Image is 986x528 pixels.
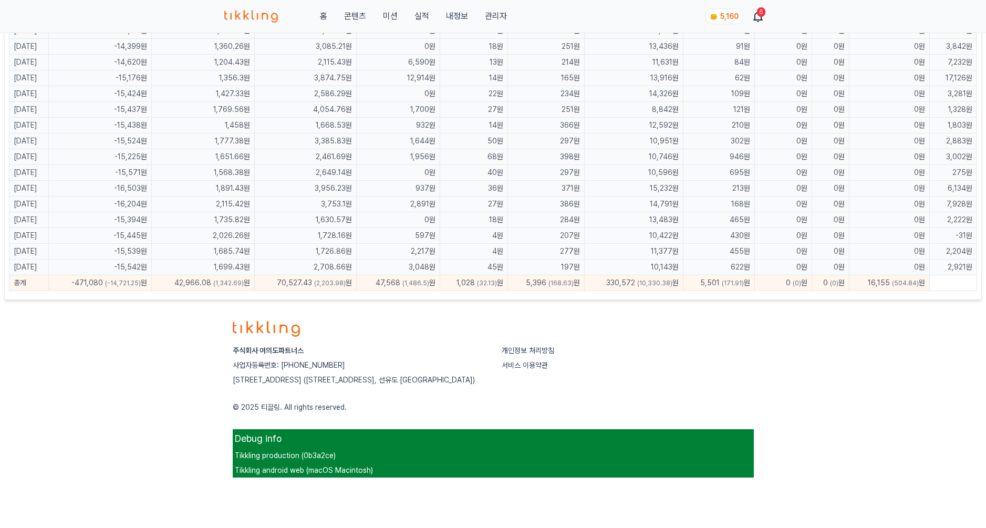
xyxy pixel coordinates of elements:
td: [DATE] [9,55,49,70]
span: (10,330.38) [637,279,672,287]
img: logo [233,321,300,337]
td: 0원 [812,39,849,55]
td: 원 [812,275,849,291]
a: 개인정보 처리방침 [502,346,554,355]
td: [DATE] [9,133,49,149]
td: 17,126원 [930,70,977,86]
td: [DATE] [9,86,49,102]
td: 2,708.66원 [254,260,356,275]
td: 0원 [755,70,812,86]
td: 0원 [812,133,849,149]
td: 0원 [849,86,929,102]
td: 0원 [356,165,440,181]
p: [STREET_ADDRESS] ([STREET_ADDRESS], 선유도 [GEOGRAPHIC_DATA]) [233,375,485,385]
td: 6,134원 [930,181,977,196]
td: 2,115.43원 [254,55,356,70]
td: 0원 [812,244,849,260]
td: [DATE] [9,149,49,165]
td: 18원 [440,39,508,55]
td: 0원 [755,165,812,181]
td: 109원 [683,86,755,102]
span: (1,342.69) [213,279,244,287]
p: © 2025 티끌링. All rights reserved. [233,402,754,412]
td: 297원 [507,165,584,181]
td: 0원 [755,149,812,165]
span: (504.84) [892,279,919,287]
td: [DATE] [9,39,49,55]
td: 0원 [755,133,812,149]
td: 3,385.83원 [254,133,356,149]
td: -15,437원 [49,102,152,118]
td: 430원 [683,228,755,244]
td: 원 [755,275,812,291]
td: 1,568.38원 [151,165,254,181]
td: 2,204원 [930,244,977,260]
td: 2,921원 [930,260,977,275]
td: [DATE] [9,70,49,86]
td: 251원 [507,102,584,118]
td: 2,883원 [930,133,977,149]
td: 원 [683,275,755,291]
td: 3,956.23원 [254,181,356,196]
td: 0원 [755,196,812,212]
td: 1,668.53원 [254,118,356,133]
td: 0원 [755,260,812,275]
td: 10,746원 [584,149,683,165]
td: [DATE] [9,181,49,196]
td: 1,803원 [930,118,977,133]
a: 서비스 이용약관 [502,361,548,369]
td: 0원 [812,165,849,181]
td: 207원 [507,228,584,244]
a: 홈 [320,10,327,23]
td: 원 [440,275,508,291]
td: 1,728.16원 [254,228,356,244]
td: [DATE] [9,212,49,228]
td: 원 [254,275,356,291]
td: 62원 [683,70,755,86]
td: 1,769.56원 [151,102,254,118]
td: 0원 [755,102,812,118]
td: 0원 [812,55,849,70]
td: -15,438원 [49,118,152,133]
span: 47,568 [376,278,400,287]
td: -15,571원 [49,165,152,181]
span: (0) [830,279,838,287]
td: 3,753.1원 [254,196,356,212]
td: 14원 [440,118,508,133]
td: 0원 [849,181,929,196]
td: 4원 [440,228,508,244]
td: -16,503원 [49,181,152,196]
td: 597원 [356,228,440,244]
td: -15,225원 [49,149,152,165]
td: 원 [356,275,440,291]
td: 13원 [440,55,508,70]
td: 0원 [849,70,929,86]
td: 1,700원 [356,102,440,118]
td: 0원 [849,102,929,118]
span: (-14,721.25) [105,279,141,287]
h2: Debug info [235,431,752,446]
td: 1,204.43원 [151,55,254,70]
td: 14원 [440,70,508,86]
td: -31원 [930,228,977,244]
td: 4,054.76원 [254,102,356,118]
span: 330,572 [606,278,635,287]
td: 284원 [507,212,584,228]
td: 0원 [755,212,812,228]
td: 1,458원 [151,118,254,133]
td: 1,699.43원 [151,260,254,275]
td: [DATE] [9,196,49,212]
td: 0원 [849,133,929,149]
button: 미션 [383,10,398,23]
td: 84원 [683,55,755,70]
td: 0원 [755,181,812,196]
td: 0원 [755,228,812,244]
a: 콘텐츠 [344,10,366,23]
td: 197원 [507,260,584,275]
td: 1,644원 [356,133,440,149]
td: -15,542원 [49,260,152,275]
td: 3,842원 [930,39,977,55]
span: (2,203.98) [314,279,346,287]
td: 14,791원 [584,196,683,212]
span: 5,501 [700,278,720,287]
